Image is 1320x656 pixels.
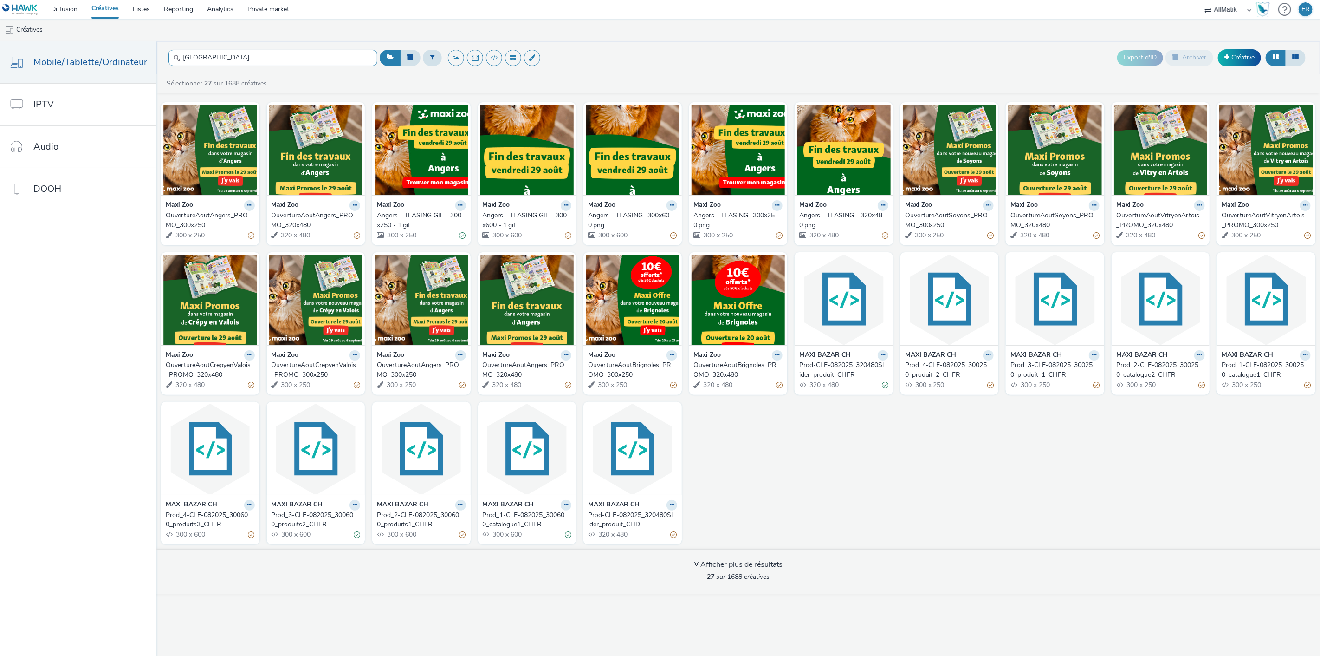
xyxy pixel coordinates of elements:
[1125,231,1155,240] span: 320 x 480
[905,350,957,361] strong: MAXI BAZAR CH
[272,511,361,530] a: Prod_3-CLE-082025_300600_produits2_CHFR
[1010,200,1038,211] strong: Maxi Zoo
[671,380,677,390] div: Partiellement valide
[1301,2,1310,16] div: ER
[903,105,996,195] img: OuvertureAoutSoyons_PROMO_300x250 visual
[2,4,38,15] img: undefined Logo
[163,404,257,495] img: Prod_4-CLE-082025_300600_produits3_CHFR visual
[175,530,205,539] span: 300 x 600
[377,500,428,511] strong: MAXI BAZAR CH
[354,231,360,241] div: Partiellement valide
[492,380,522,389] span: 320 x 480
[166,200,193,211] strong: Maxi Zoo
[694,361,779,380] div: OuvertureAoutBrignoles_PROMO_320x480
[269,404,363,495] img: Prod_3-CLE-082025_300600_produits2_CHFR visual
[1222,350,1273,361] strong: MAXI BAZAR CH
[987,380,994,390] div: Partiellement valide
[565,530,571,540] div: Valide
[1165,50,1213,66] button: Archiver
[588,361,677,380] a: OuvertureAoutBrignoles_PROMO_300x250
[386,380,416,389] span: 300 x 250
[483,211,568,230] div: Angers - TEASING GIF - 300x600 - 1.gif
[1285,50,1306,66] button: Liste
[272,211,361,230] a: OuvertureAoutAngers_PROMO_320x480
[1093,231,1100,241] div: Partiellement valide
[483,361,568,380] div: OuvertureAoutAngers_PROMO_320x480
[799,361,888,380] a: Prod-CLE-082025_320480Slider_produit_CHFR
[375,105,468,195] img: Angers - TEASING GIF - 300x250 - 1.gif visual
[694,211,783,230] a: Angers - TEASING- 300x250.png
[882,231,888,241] div: Partiellement valide
[175,231,205,240] span: 300 x 250
[375,255,468,345] img: OuvertureAoutAngers_PROMO_300x250 visual
[905,211,990,230] div: OuvertureAoutSoyons_PROMO_300x250
[354,530,360,540] div: Valide
[1219,255,1313,345] img: Prod_1-CLE-082025_300250_catalogue1_CHFR visual
[377,511,466,530] a: Prod_2-CLE-082025_300600_produits1_CHFR
[269,255,363,345] img: OuvertureAoutCrepyenValois_PROMO_300x250 visual
[707,572,714,581] strong: 27
[280,380,311,389] span: 300 x 250
[168,50,377,66] input: Rechercher...
[483,511,568,530] div: Prod_1-CLE-082025_300600_catalogue1_CHFR
[1304,231,1311,241] div: Partiellement valide
[377,211,462,230] div: Angers - TEASING GIF - 300x250 - 1.gif
[492,231,522,240] span: 300 x 600
[692,255,785,345] img: OuvertureAoutBrignoles_PROMO_320x480 visual
[1008,255,1102,345] img: Prod_3-CLE-082025_300250_produit_1_CHFR visual
[1116,361,1202,380] div: Prod_2-CLE-082025_300250_catalogue2_CHFR
[459,530,466,540] div: Partiellement valide
[280,231,311,240] span: 320 x 480
[1114,105,1208,195] img: OuvertureAoutVitryenArtois_PROMO_320x480 visual
[269,105,363,195] img: OuvertureAoutAngers_PROMO_320x480 visual
[33,98,54,111] span: IPTV
[483,350,510,361] strong: Maxi Zoo
[588,500,640,511] strong: MAXI BAZAR CH
[694,211,779,230] div: Angers - TEASING- 300x250.png
[1222,361,1307,380] div: Prod_1-CLE-082025_300250_catalogue1_CHFR
[281,530,311,539] span: 300 x 600
[272,500,323,511] strong: MAXI BAZAR CH
[1010,350,1062,361] strong: MAXI BAZAR CH
[272,350,299,361] strong: Maxi Zoo
[1256,2,1270,17] img: Hawk Academy
[483,511,572,530] a: Prod_1-CLE-082025_300600_catalogue1_CHFR
[1019,231,1049,240] span: 320 x 480
[1010,361,1100,380] a: Prod_3-CLE-082025_300250_produit_1_CHFR
[799,350,851,361] strong: MAXI BAZAR CH
[588,511,673,530] div: Prod-CLE-082025_320480Slider_produit_CHDE
[33,182,61,196] span: DOOH
[1008,105,1102,195] img: OuvertureAoutSoyons_PROMO_320x480 visual
[354,380,360,390] div: Partiellement valide
[588,211,673,230] div: Angers - TEASING- 300x600.png
[272,361,361,380] a: OuvertureAoutCrepyenValois_PROMO_300x250
[1020,380,1050,389] span: 300 x 250
[163,255,257,345] img: OuvertureAoutCrepyenValois_PROMO_320x480 visual
[694,361,783,380] a: OuvertureAoutBrignoles_PROMO_320x480
[480,255,574,345] img: OuvertureAoutAngers_PROMO_320x480 visual
[588,211,677,230] a: Angers - TEASING- 300x600.png
[1116,211,1202,230] div: OuvertureAoutVitryenArtois_PROMO_320x480
[163,105,257,195] img: OuvertureAoutAngers_PROMO_300x250 visual
[597,530,628,539] span: 320 x 480
[5,26,14,35] img: mobile
[671,530,677,540] div: Partiellement valide
[597,231,628,240] span: 300 x 600
[588,200,615,211] strong: Maxi Zoo
[809,231,839,240] span: 320 x 480
[248,530,255,540] div: Partiellement valide
[1222,200,1249,211] strong: Maxi Zoo
[799,211,888,230] a: Angers - TEASING - 320x480.png
[377,350,404,361] strong: Maxi Zoo
[166,361,255,380] a: OuvertureAoutCrepyenValois_PROMO_320x480
[987,231,994,241] div: Partiellement valide
[905,200,932,211] strong: Maxi Zoo
[588,511,677,530] a: Prod-CLE-082025_320480Slider_produit_CHDE
[386,530,416,539] span: 300 x 600
[692,105,785,195] img: Angers - TEASING- 300x250.png visual
[166,511,255,530] a: Prod_4-CLE-082025_300600_produits3_CHFR
[483,211,572,230] a: Angers - TEASING GIF - 300x600 - 1.gif
[903,255,996,345] img: Prod_4-CLE-082025_300250_produit_2_CHFR visual
[703,380,733,389] span: 320 x 480
[905,361,990,380] div: Prod_4-CLE-082025_300250_produit_2_CHFR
